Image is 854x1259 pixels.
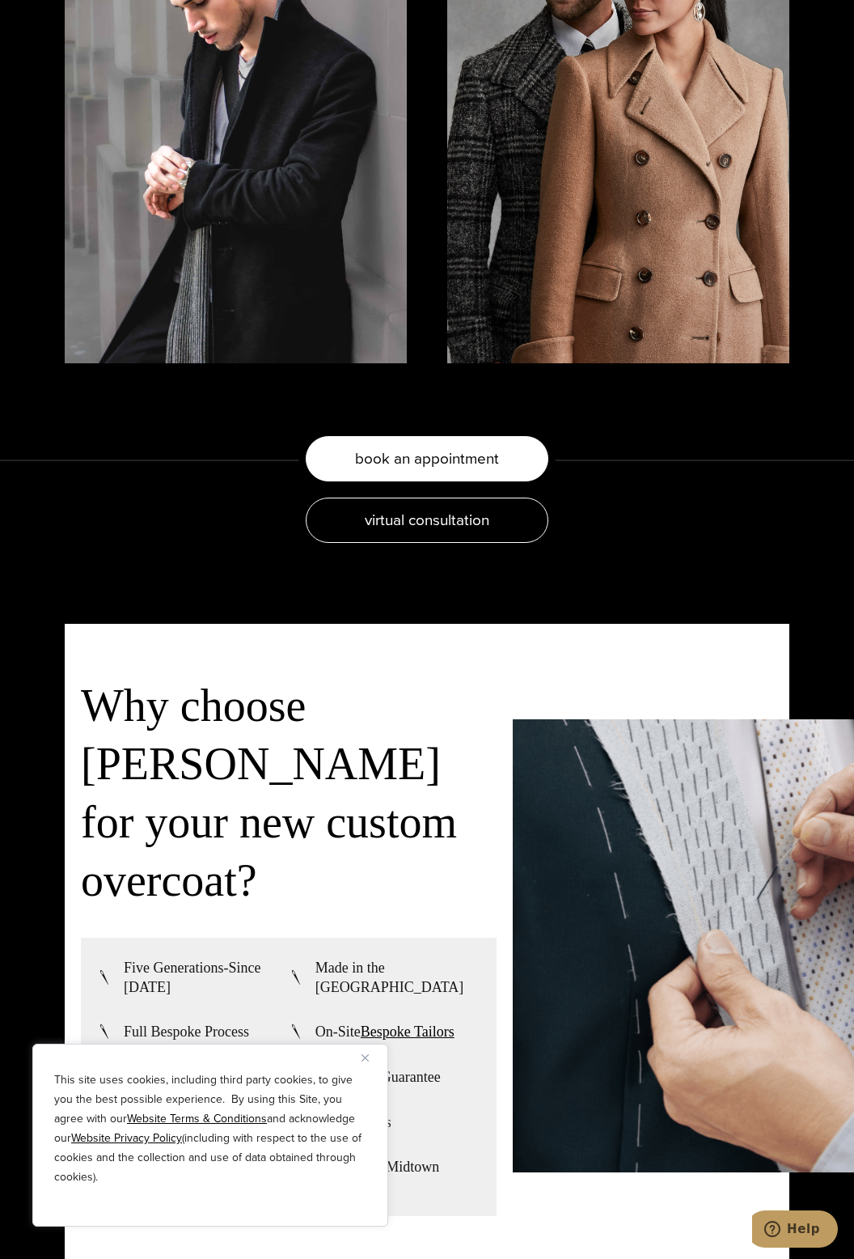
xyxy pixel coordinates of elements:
[81,676,497,909] h3: Why choose [PERSON_NAME] for your new custom overcoat?
[54,1070,366,1187] p: This site uses cookies, including third party cookies, to give you the best possible experience. ...
[355,447,499,470] span: book an appointment
[71,1130,182,1147] a: Website Privacy Policy
[361,1024,454,1040] a: Bespoke Tailors
[361,1048,381,1067] button: Close
[315,958,480,997] span: Made in the [GEOGRAPHIC_DATA]
[315,1157,480,1196] span: Convenient Midtown Location
[315,1022,454,1041] span: On-Site
[365,508,489,532] span: virtual consultation
[306,498,548,543] a: virtual consultation
[361,1054,369,1062] img: Close
[127,1110,267,1127] a: Website Terms & Conditions
[752,1210,838,1251] iframe: Opens a widget where you can chat to one of our agents
[306,436,548,481] a: book an appointment
[124,958,289,997] span: Five Generations-Since [DATE]
[124,1022,249,1041] span: Full Bespoke Process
